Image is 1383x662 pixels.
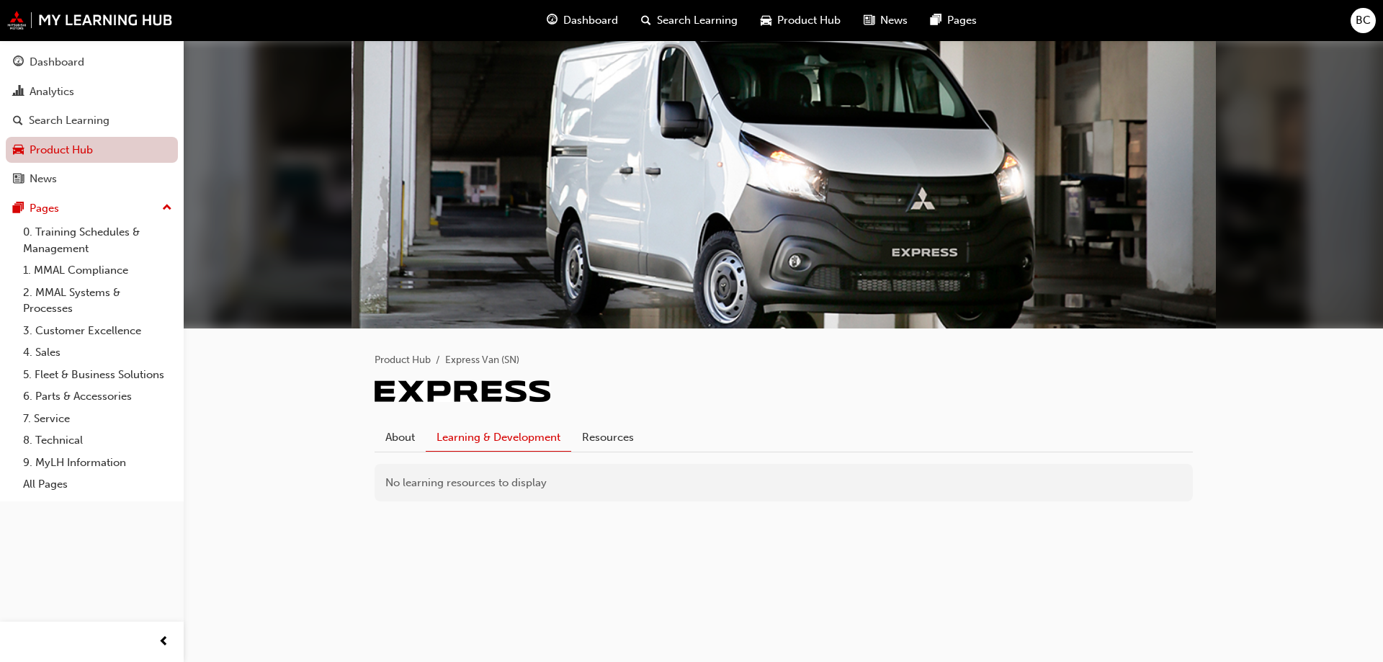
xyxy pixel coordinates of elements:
a: Learning & Development [426,424,571,452]
div: No learning resources to display [375,464,1193,502]
a: search-iconSearch Learning [630,6,749,35]
a: 4. Sales [17,341,178,364]
span: BC [1356,12,1371,29]
a: pages-iconPages [919,6,988,35]
span: guage-icon [547,12,558,30]
span: Dashboard [563,12,618,29]
a: All Pages [17,473,178,496]
a: 5. Fleet & Business Solutions [17,364,178,386]
a: car-iconProduct Hub [749,6,852,35]
button: Pages [6,195,178,222]
span: Search Learning [657,12,738,29]
a: 6. Parts & Accessories [17,385,178,408]
li: Express Van (SN) [445,352,519,369]
a: 0. Training Schedules & Management [17,221,178,259]
span: prev-icon [158,633,169,651]
span: car-icon [13,144,24,157]
a: Dashboard [6,49,178,76]
a: Search Learning [6,107,178,134]
a: Product Hub [375,354,431,366]
span: pages-icon [13,202,24,215]
a: Resources [571,424,645,451]
a: guage-iconDashboard [535,6,630,35]
span: pages-icon [931,12,941,30]
a: 3. Customer Excellence [17,320,178,342]
button: BC [1351,8,1376,33]
span: Pages [947,12,977,29]
a: 9. MyLH Information [17,452,178,474]
div: Dashboard [30,54,84,71]
span: search-icon [641,12,651,30]
span: News [880,12,908,29]
div: Search Learning [29,112,109,129]
a: 2. MMAL Systems & Processes [17,282,178,320]
button: DashboardAnalyticsSearch LearningProduct HubNews [6,46,178,195]
span: news-icon [864,12,874,30]
a: About [375,424,426,451]
span: chart-icon [13,86,24,99]
div: Pages [30,200,59,217]
a: news-iconNews [852,6,919,35]
span: up-icon [162,199,172,218]
a: 7. Service [17,408,178,430]
span: news-icon [13,173,24,186]
img: mmal [7,11,173,30]
span: search-icon [13,115,23,128]
span: guage-icon [13,56,24,69]
a: Product Hub [6,137,178,164]
a: News [6,166,178,192]
span: car-icon [761,12,771,30]
a: Analytics [6,79,178,105]
img: express-van.jpg [375,380,550,402]
span: Product Hub [777,12,841,29]
a: 8. Technical [17,429,178,452]
div: News [30,171,57,187]
a: 1. MMAL Compliance [17,259,178,282]
div: Analytics [30,84,74,100]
